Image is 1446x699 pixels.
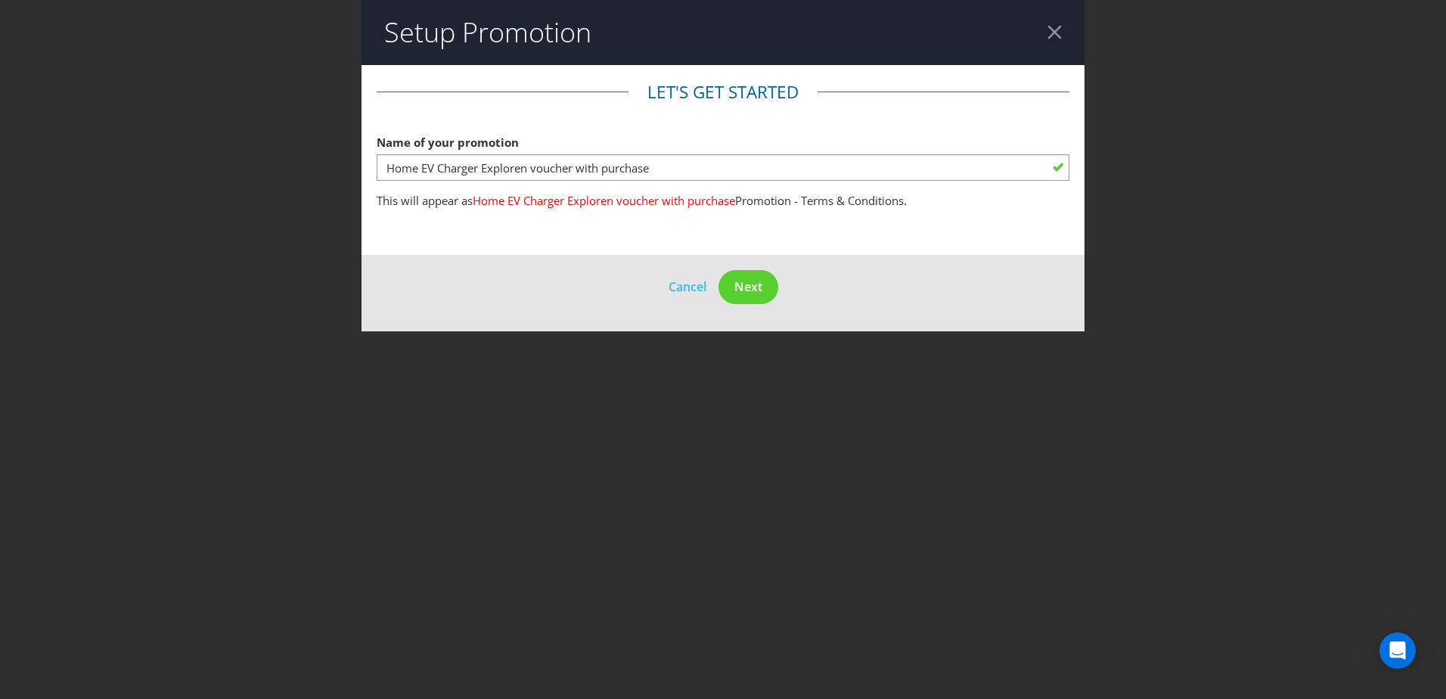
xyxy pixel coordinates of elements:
span: This will appear as [377,193,473,208]
legend: Let's get started [628,80,818,104]
button: Cancel [668,277,707,297]
button: Next [718,270,778,304]
span: Next [734,278,762,295]
h2: Setup Promotion [384,17,591,48]
input: e.g. My Promotion [377,154,1069,181]
span: Cancel [669,278,706,295]
span: Name of your promotion [377,135,519,150]
div: Open Intercom Messenger [1379,632,1416,669]
span: Home EV Charger Exploren voucher with purchase [473,193,735,208]
span: Promotion - Terms & Conditions. [735,193,907,208]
